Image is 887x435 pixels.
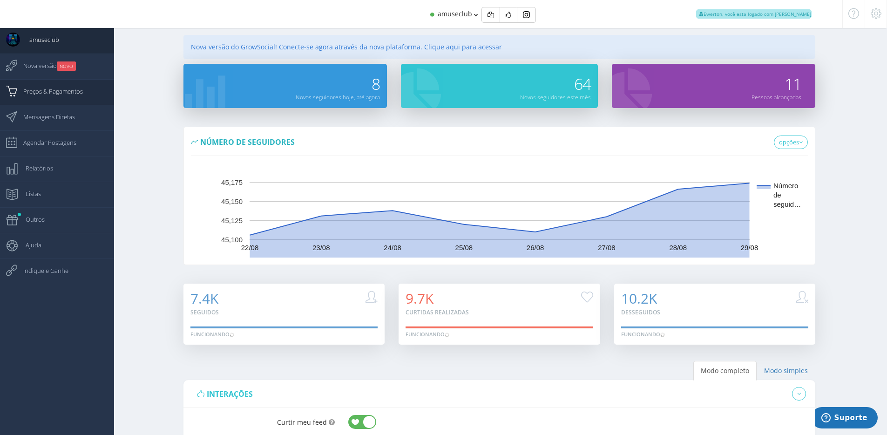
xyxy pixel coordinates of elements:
[757,361,815,381] a: Modo simples
[221,236,243,244] text: 45,100
[16,182,41,205] span: Listas
[438,9,472,18] span: amuseclub
[16,156,53,180] span: Relatórios
[740,244,758,251] text: 29/08
[20,28,59,51] span: amuseclub
[190,289,218,308] span: 7.4K
[312,244,330,251] text: 23/08
[14,105,75,129] span: Mensagens Diretas
[621,331,665,338] div: Funcionando
[598,244,616,251] text: 27/08
[406,331,449,338] div: Funcionando
[14,80,83,103] span: Preços & Pagamentos
[621,289,657,308] span: 10.2K
[221,217,243,224] text: 45,125
[574,73,591,95] span: 64
[14,131,76,154] span: Agendar Postagens
[406,289,433,308] span: 9.7K
[191,164,808,258] svg: A chart.
[16,233,41,257] span: Ajuda
[57,61,76,71] small: NOVO
[773,182,798,190] text: Número
[523,11,530,18] img: Instagram_simple_icon.svg
[221,197,243,205] text: 45,150
[6,33,20,47] img: User Image
[296,93,380,101] small: Novos seguidores hoje, até agora
[693,361,757,381] a: Modo completo
[183,35,815,59] div: Nova versão do GrowSocial! Conecte-se agora através da nova plataforma. Clique aqui para acessar
[200,137,295,147] span: Número de seguidores
[752,93,801,101] small: Pessoas alcançadas
[230,333,234,337] img: loader.gif
[190,308,219,316] small: Seguidos
[520,93,591,101] small: Novos seguidores este mês
[384,244,401,251] text: 24/08
[14,259,68,282] span: Indique e Ganhe
[372,73,380,95] span: 8
[277,418,327,427] span: Curtir meu feed
[241,244,258,251] text: 22/08
[190,331,234,338] div: Funcionando
[481,7,536,23] div: Basic example
[660,333,665,337] img: loader.gif
[16,208,45,231] span: Outros
[669,244,687,251] text: 28/08
[696,9,812,19] span: Ewerton, você esta logado com [PERSON_NAME]
[445,333,449,337] img: loader.gif
[455,244,473,251] text: 25/08
[406,308,469,316] small: Curtidas realizadas
[785,73,801,95] span: 11
[207,389,253,399] span: interações
[14,54,76,77] span: Nova versão
[527,244,544,251] text: 26/08
[815,407,878,430] iframe: Abre um widget para que você possa encontrar mais informações
[774,136,808,150] a: opções
[621,308,660,316] small: Desseguidos
[221,178,243,186] text: 45,175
